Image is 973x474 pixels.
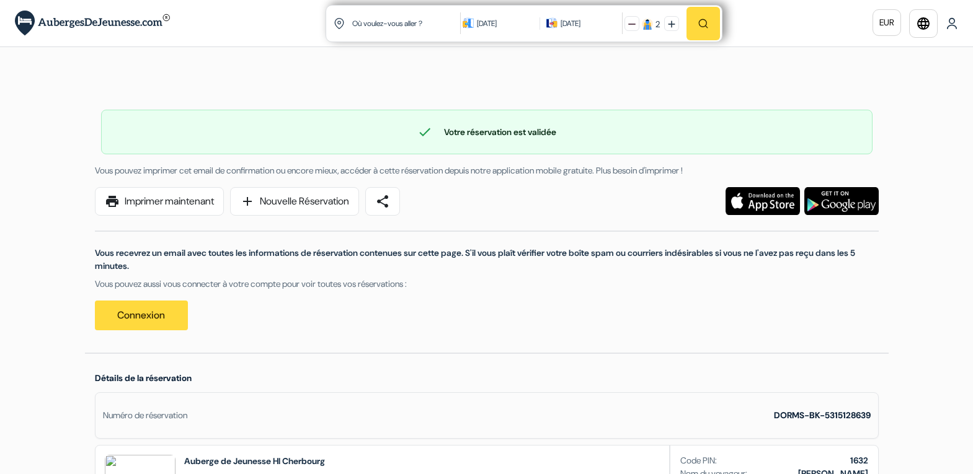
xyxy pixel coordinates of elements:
img: calendarIcon icon [463,17,474,29]
span: check [417,125,432,139]
img: calendarIcon icon [546,17,558,29]
img: Téléchargez l'application gratuite [726,187,800,215]
div: Numéro de réservation [103,409,187,422]
span: Vous pouvez imprimer cet email de confirmation ou encore mieux, accéder à cette réservation depui... [95,165,683,176]
div: 2 [655,18,660,31]
div: [DATE] [477,17,533,30]
p: Vous pouvez aussi vous connecter à votre compte pour voir toutes vos réservations : [95,278,879,291]
span: share [375,194,390,209]
a: EUR [873,9,901,36]
span: Code PIN: [680,454,717,467]
h2: Auberge de Jeunesse HI Cherbourg [184,455,505,467]
p: Vous recevrez un email avec toutes les informations de réservation contenues sur cette page. S'il... [95,247,879,273]
input: Ville, université ou logement [351,8,463,38]
div: [DATE] [561,17,580,30]
img: Téléchargez l'application gratuite [804,187,879,215]
a: printImprimer maintenant [95,187,224,216]
b: 1632 [850,455,868,466]
a: addNouvelle Réservation [230,187,359,216]
span: print [105,194,120,209]
img: minus [628,20,636,28]
a: share [365,187,400,216]
img: User Icon [946,17,958,30]
a: language [909,9,938,38]
i: language [916,16,931,31]
img: AubergesDeJeunesse.com [15,11,170,36]
a: Connexion [95,301,188,330]
span: Détails de la réservation [95,372,192,384]
img: plus [668,20,675,28]
img: location icon [334,18,345,29]
strong: DORMS-BK-5315128639 [774,410,871,421]
span: add [240,194,255,209]
img: guest icon [642,19,653,30]
div: Votre réservation est validée [102,125,872,139]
